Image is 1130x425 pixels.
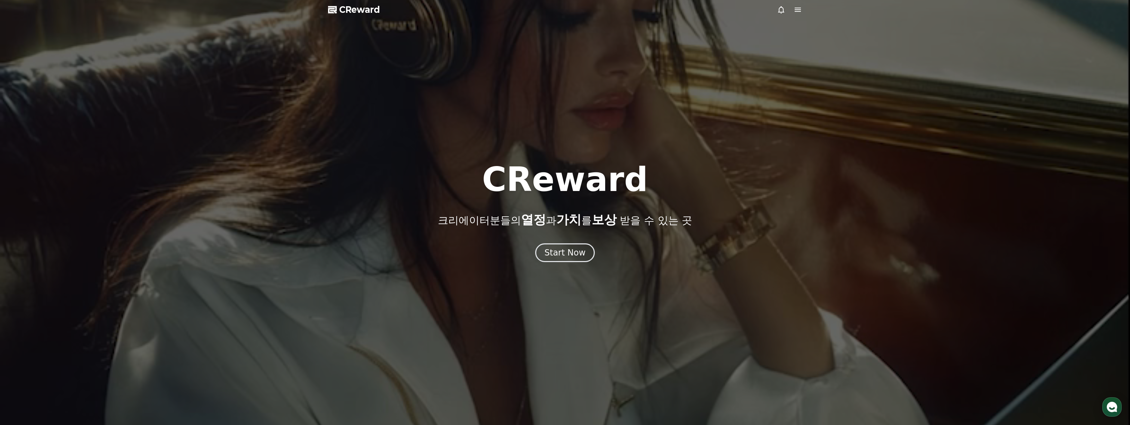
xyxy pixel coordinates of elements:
[592,212,617,227] span: 보상
[535,243,595,262] button: Start Now
[535,250,595,257] a: Start Now
[545,247,586,258] div: Start Now
[482,163,648,196] h1: CReward
[521,212,546,227] span: 열정
[556,212,581,227] span: 가치
[438,213,692,227] p: 크리에이터분들의 과 를 받을 수 있는 곳
[328,4,380,15] a: CReward
[339,4,380,15] span: CReward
